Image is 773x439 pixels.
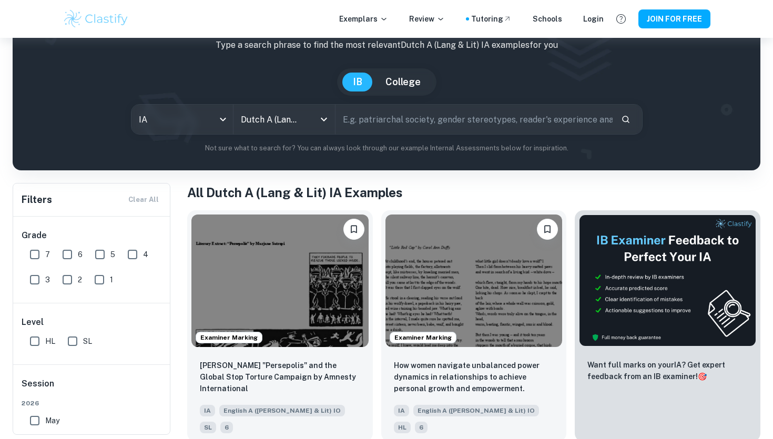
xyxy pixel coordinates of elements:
[45,415,59,426] span: May
[343,219,364,240] button: Please log in to bookmark exemplars
[78,249,83,260] span: 6
[200,360,360,394] p: Marjane Satrapi's "Persepolis" and the Global Stop Torture Campaign by Amnesty International
[375,73,431,91] button: College
[45,274,50,285] span: 3
[110,249,115,260] span: 5
[583,13,604,25] a: Login
[63,8,129,29] img: Clastify logo
[187,183,760,202] h1: All Dutch A (Lang & Lit) IA Examples
[219,405,345,416] span: English A ([PERSON_NAME] & Lit) IO
[698,372,707,381] span: 🎯
[22,399,162,408] span: 2026
[45,335,55,347] span: HL
[22,316,162,329] h6: Level
[191,215,369,347] img: English A (Lang & Lit) IO IA example thumbnail: Marjane Satrapi's "Persepolis" and the G
[342,73,373,91] button: IB
[131,105,233,134] div: IA
[579,215,756,346] img: Thumbnail
[415,422,428,433] span: 6
[21,143,752,154] p: Not sure what to search for? You can always look through our example Internal Assessments below f...
[220,422,233,433] span: 6
[83,335,92,347] span: SL
[587,359,748,382] p: Want full marks on your IA ? Get expert feedback from an IB examiner!
[317,112,331,127] button: Open
[537,219,558,240] button: Please log in to bookmark exemplars
[390,333,456,342] span: Examiner Marking
[78,274,82,285] span: 2
[471,13,512,25] a: Tutoring
[22,192,52,207] h6: Filters
[143,249,148,260] span: 4
[617,110,635,128] button: Search
[533,13,562,25] a: Schools
[45,249,50,260] span: 7
[196,333,262,342] span: Examiner Marking
[110,274,113,285] span: 1
[200,405,215,416] span: IA
[638,9,710,28] button: JOIN FOR FREE
[612,10,630,28] button: Help and Feedback
[335,105,613,134] input: E.g. patriarchal society, gender stereotypes, reader's experience analysis...
[21,39,752,52] p: Type a search phrase to find the most relevant Dutch A (Lang & Lit) IA examples for you
[394,405,409,416] span: IA
[394,360,554,394] p: How women navigate unbalanced power dynamics in relationships to achieve personal growth and empo...
[22,229,162,242] h6: Grade
[413,405,539,416] span: English A ([PERSON_NAME] & Lit) IO
[339,13,388,25] p: Exemplars
[394,422,411,433] span: HL
[409,13,445,25] p: Review
[22,377,162,399] h6: Session
[200,422,216,433] span: SL
[385,215,563,347] img: English A (Lang & Lit) IO IA example thumbnail: How women navigate unbalanced power dyna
